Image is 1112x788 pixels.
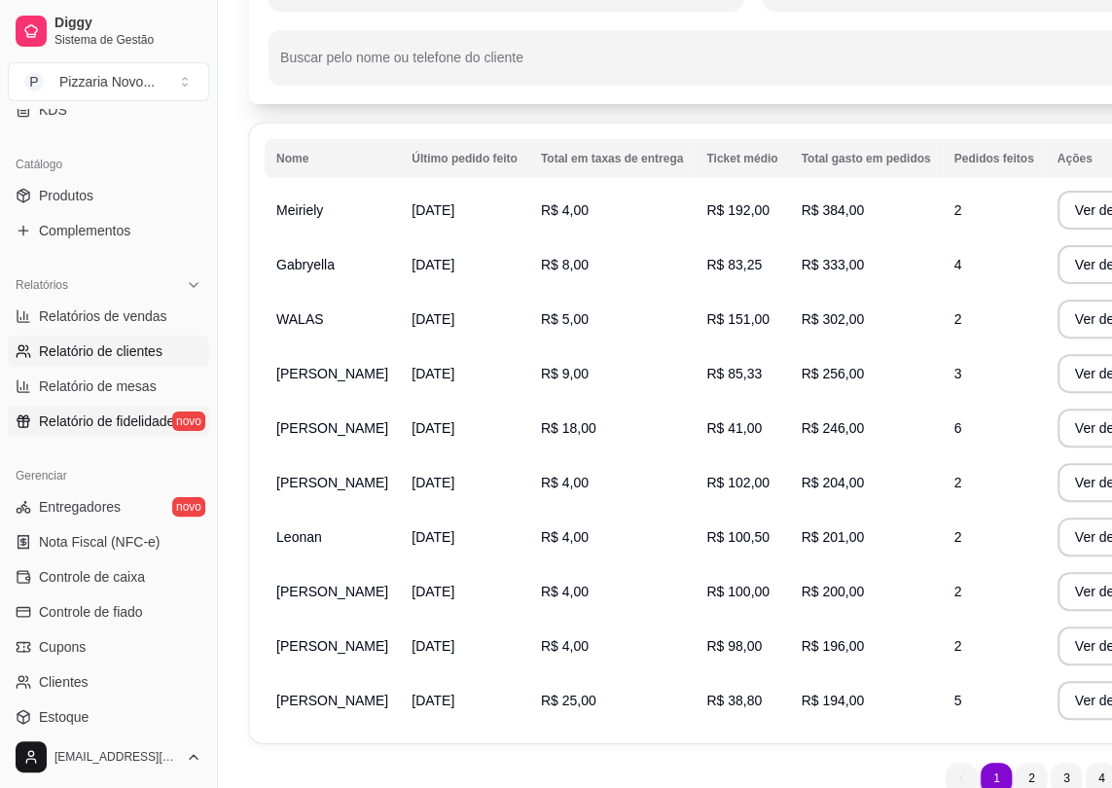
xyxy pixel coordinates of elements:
a: KDS [8,94,209,125]
span: R$ 41,00 [706,420,762,436]
span: Leonan [276,529,322,545]
span: R$ 194,00 [801,693,864,708]
div: Pizzaria Novo ... [59,72,155,91]
span: 2 [954,311,962,327]
span: [DATE] [412,584,454,599]
span: R$ 83,25 [706,257,762,272]
span: [EMAIL_ADDRESS][DOMAIN_NAME] [54,749,178,765]
span: 6 [954,420,962,436]
a: Produtos [8,180,209,211]
span: R$ 192,00 [706,202,770,218]
span: Gabryella [276,257,335,272]
div: Gerenciar [8,460,209,491]
span: [DATE] [412,366,454,381]
span: [DATE] [412,202,454,218]
span: R$ 4,00 [541,475,589,490]
span: Meiriely [276,202,323,218]
a: Controle de caixa [8,561,209,592]
span: R$ 8,00 [541,257,589,272]
span: Relatórios [16,277,68,293]
a: Relatório de clientes [8,336,209,367]
span: Produtos [39,186,93,205]
a: Entregadoresnovo [8,491,209,522]
span: R$ 85,33 [706,366,762,381]
span: [DATE] [412,638,454,654]
span: Relatórios de vendas [39,306,167,326]
th: Ticket médio [695,139,789,178]
span: [PERSON_NAME] [276,693,388,708]
th: Último pedido feito [400,139,529,178]
span: [DATE] [412,475,454,490]
span: R$ 4,00 [541,202,589,218]
span: R$ 4,00 [541,584,589,599]
span: 2 [954,638,962,654]
span: P [24,72,44,91]
span: R$ 201,00 [801,529,864,545]
span: 5 [954,693,962,708]
span: R$ 302,00 [801,311,864,327]
span: Relatório de fidelidade [39,412,174,431]
a: DiggySistema de Gestão [8,8,209,54]
a: Nota Fiscal (NFC-e) [8,526,209,557]
span: Controle de caixa [39,567,145,587]
span: 3 [954,366,962,381]
span: Entregadores [39,497,121,517]
span: R$ 4,00 [541,638,589,654]
th: Total gasto em pedidos [789,139,942,178]
span: [PERSON_NAME] [276,366,388,381]
span: Clientes [39,672,89,692]
span: R$ 256,00 [801,366,864,381]
a: Estoque [8,701,209,733]
span: [DATE] [412,529,454,545]
span: R$ 200,00 [801,584,864,599]
a: Relatórios de vendas [8,301,209,332]
span: R$ 100,50 [706,529,770,545]
span: Nota Fiscal (NFC-e) [39,532,160,552]
a: Complementos [8,215,209,246]
a: Relatório de mesas [8,371,209,402]
span: [DATE] [412,311,454,327]
span: WALAS [276,311,324,327]
span: R$ 5,00 [541,311,589,327]
span: 2 [954,475,962,490]
span: [DATE] [412,257,454,272]
th: Pedidos feitos [943,139,1046,178]
span: R$ 25,00 [541,693,596,708]
span: Complementos [39,221,130,240]
span: Diggy [54,15,201,32]
span: KDS [39,100,67,120]
button: Select a team [8,62,209,101]
span: R$ 18,00 [541,420,596,436]
span: R$ 204,00 [801,475,864,490]
span: [DATE] [412,420,454,436]
span: R$ 100,00 [706,584,770,599]
span: [PERSON_NAME] [276,584,388,599]
span: Relatório de clientes [39,341,162,361]
span: R$ 98,00 [706,638,762,654]
span: R$ 246,00 [801,420,864,436]
span: 2 [954,529,962,545]
a: Relatório de fidelidadenovo [8,406,209,437]
th: Nome [265,139,400,178]
span: 4 [954,257,962,272]
span: Sistema de Gestão [54,32,201,48]
a: Cupons [8,631,209,663]
span: [PERSON_NAME] [276,638,388,654]
span: [PERSON_NAME] [276,475,388,490]
span: R$ 38,80 [706,693,762,708]
span: Controle de fiado [39,602,143,622]
span: 2 [954,584,962,599]
span: R$ 4,00 [541,529,589,545]
span: Relatório de mesas [39,376,157,396]
span: R$ 333,00 [801,257,864,272]
span: R$ 102,00 [706,475,770,490]
span: [PERSON_NAME] [276,420,388,436]
span: R$ 196,00 [801,638,864,654]
a: Controle de fiado [8,596,209,627]
button: [EMAIL_ADDRESS][DOMAIN_NAME] [8,734,209,780]
span: 2 [954,202,962,218]
a: Clientes [8,666,209,698]
span: [DATE] [412,693,454,708]
span: Estoque [39,707,89,727]
th: Total em taxas de entrega [529,139,696,178]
